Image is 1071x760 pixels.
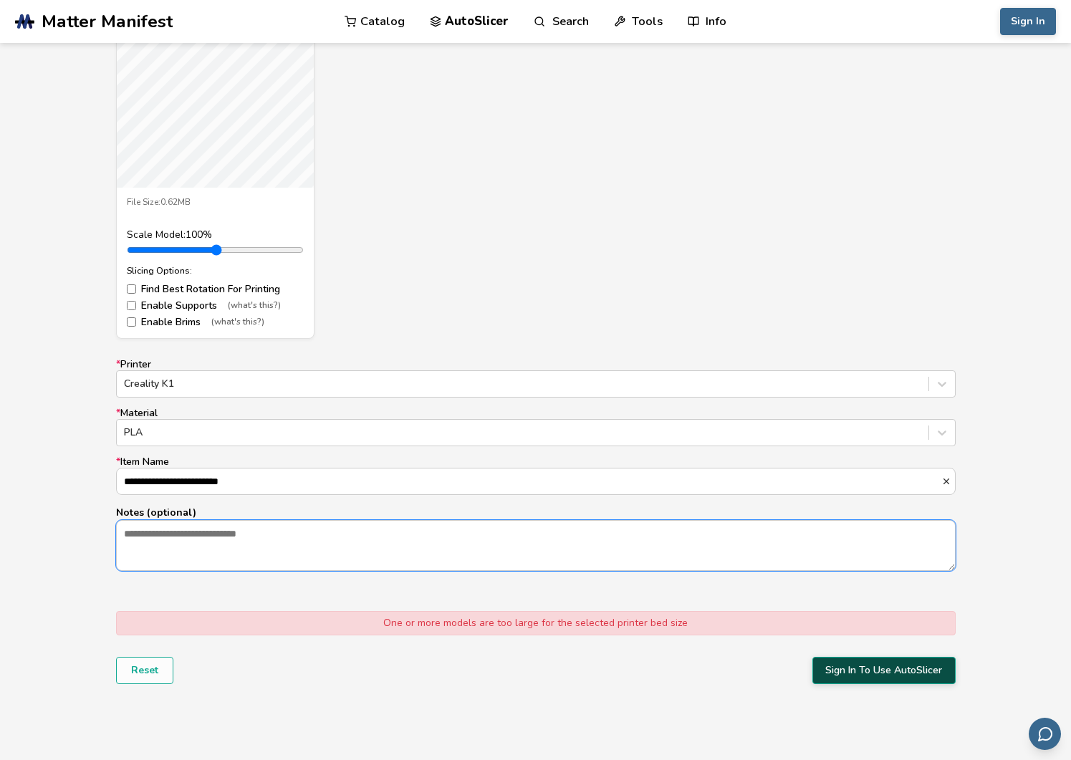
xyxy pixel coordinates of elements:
input: Enable Brims(what's this?) [127,317,136,327]
p: Notes (optional) [116,505,956,520]
label: Enable Supports [127,300,304,312]
div: File Size: 0.62MB [127,198,304,208]
span: (what's this?) [228,301,281,311]
div: Scale Model: 100 % [127,229,304,241]
div: Slicing Options: [127,266,304,276]
label: Material [116,408,956,446]
span: Matter Manifest [42,11,173,32]
input: Enable Supports(what's this?) [127,301,136,310]
button: Sign In To Use AutoSlicer [812,657,956,684]
span: (what's this?) [211,317,264,327]
label: Printer [116,359,956,398]
button: *Item Name [941,476,955,486]
label: Enable Brims [127,317,304,328]
label: Item Name [116,456,956,495]
textarea: Notes (optional) [117,521,955,569]
button: Reset [116,657,173,684]
div: One or more models are too large for the selected printer bed size [116,611,956,635]
input: Find Best Rotation For Printing [127,284,136,294]
input: *Item Name [117,468,941,494]
button: Sign In [1000,8,1056,35]
button: Send feedback via email [1029,718,1061,750]
label: Find Best Rotation For Printing [127,284,304,295]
